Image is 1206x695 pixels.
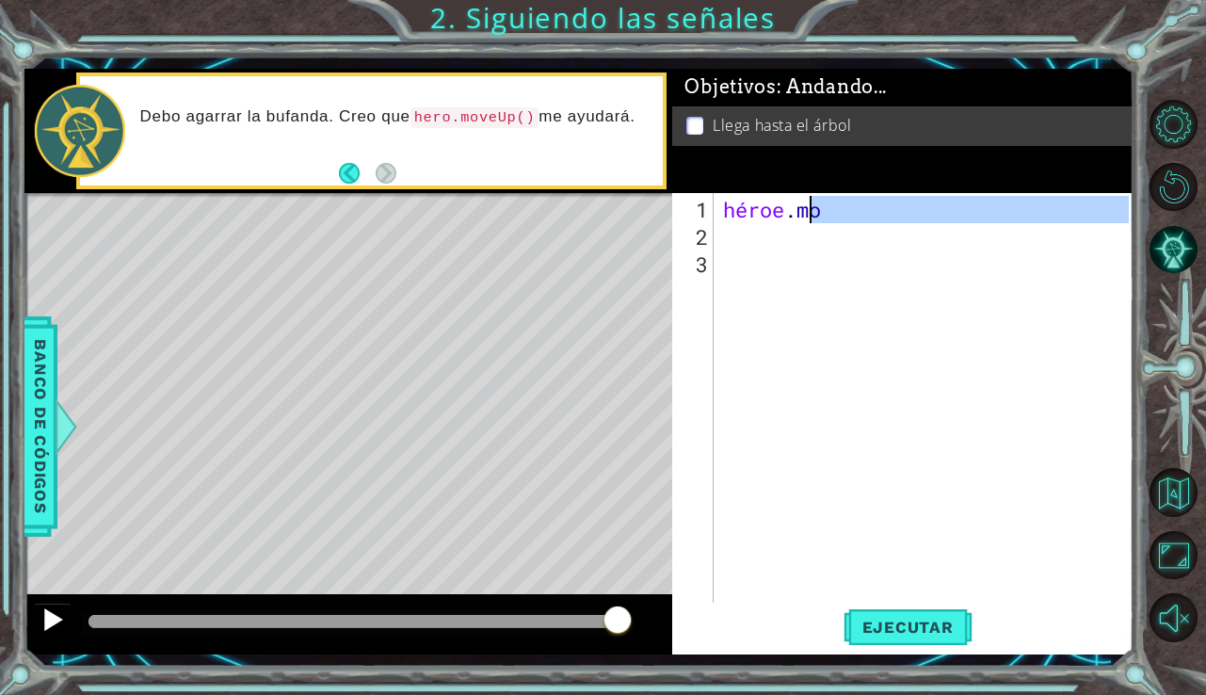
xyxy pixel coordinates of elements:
[1151,461,1206,524] a: Volver al mapa
[713,115,851,136] font: Llega hasta el árbol
[1150,163,1198,212] button: Reiniciar nivel
[696,251,708,278] font: 3
[777,75,887,98] font: : Andando...
[844,605,973,651] button: Shift+Enter: Ejecutar el código.
[1150,100,1198,149] button: Opciones de nivel
[140,107,410,125] font: Debo agarrar la bufanda. Creo que
[684,75,776,98] font: Objetivos
[539,107,635,125] font: me ayudará.
[696,196,708,223] font: 1
[410,107,539,128] code: hero.moveUp()
[31,339,50,513] font: Banco de códigos
[696,223,708,251] font: 2
[376,163,396,184] button: Próximo
[1150,225,1198,274] button: Pista IA
[1150,593,1198,642] button: Sonido encendido
[862,618,954,637] font: Ejecutar
[339,163,376,184] button: Atrás
[1150,468,1198,517] button: Volver al mapa
[34,603,72,641] button: ⌘ + P: Play
[1150,531,1198,580] button: Maximizar navegador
